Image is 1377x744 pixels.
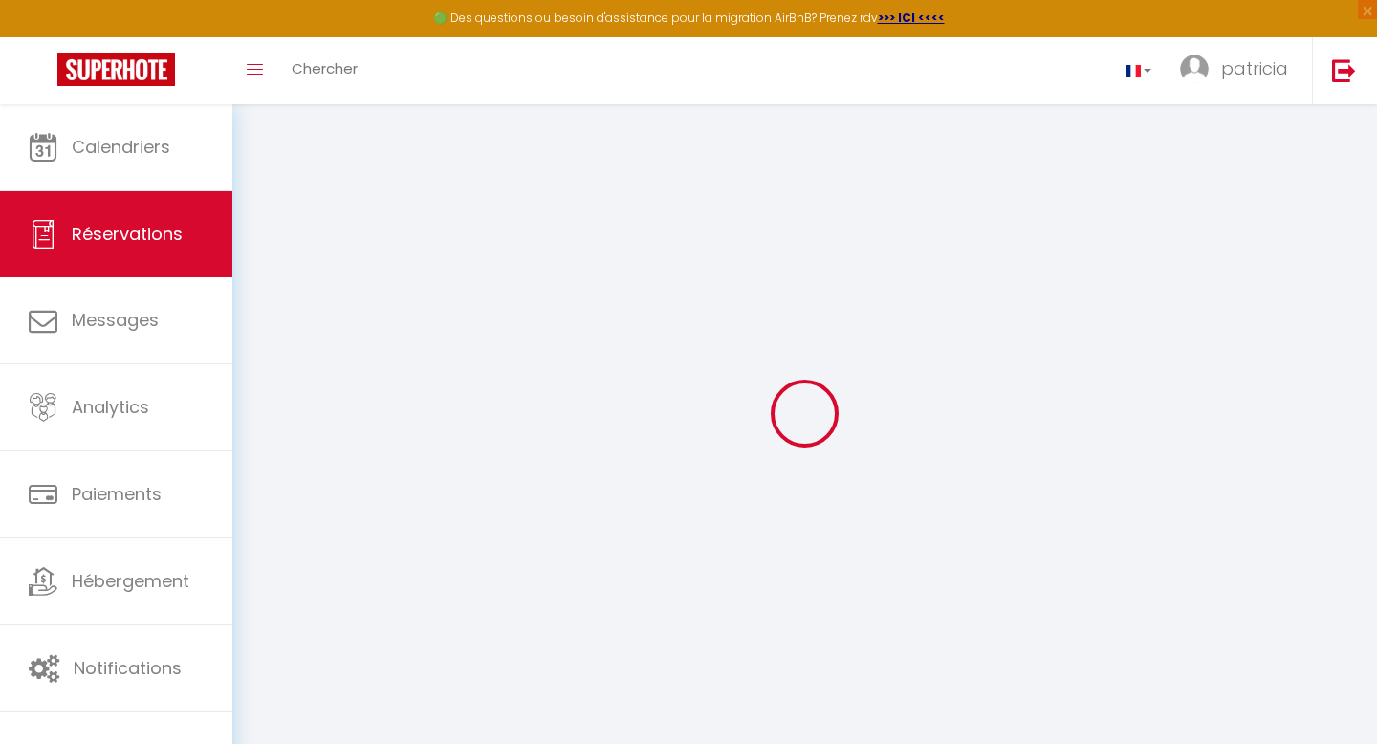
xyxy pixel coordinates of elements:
[74,656,182,680] span: Notifications
[878,10,945,26] a: >>> ICI <<<<
[1221,56,1288,80] span: patricia
[57,53,175,86] img: Super Booking
[1166,37,1312,104] a: ... patricia
[72,395,149,419] span: Analytics
[1332,58,1356,82] img: logout
[277,37,372,104] a: Chercher
[72,135,170,159] span: Calendriers
[72,308,159,332] span: Messages
[72,569,189,593] span: Hébergement
[72,482,162,506] span: Paiements
[292,58,358,78] span: Chercher
[1180,55,1209,83] img: ...
[72,222,183,246] span: Réservations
